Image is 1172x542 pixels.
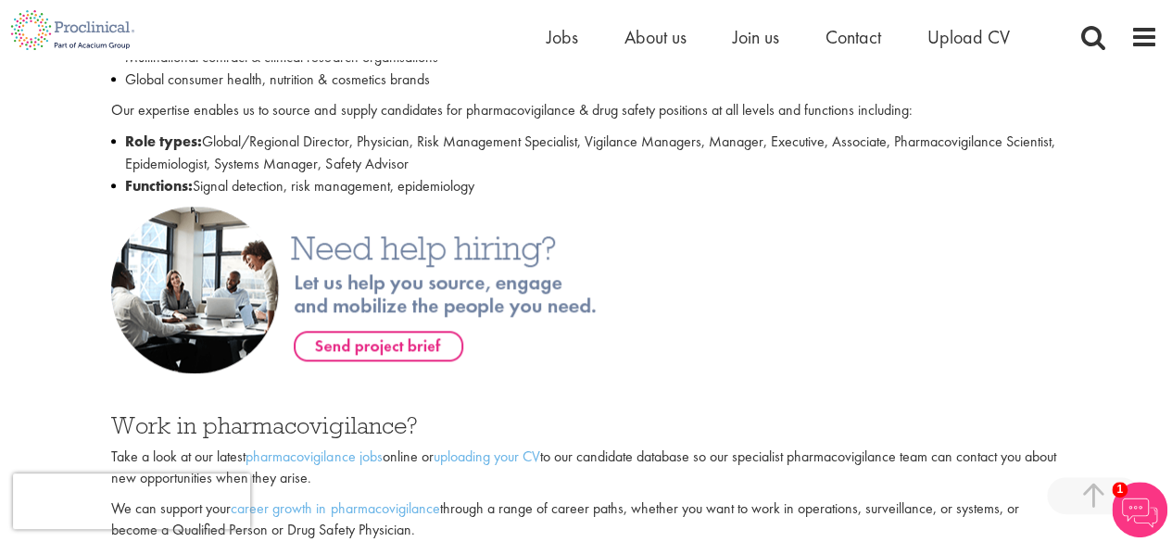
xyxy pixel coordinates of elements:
a: About us [624,25,687,49]
img: Chatbot [1112,482,1167,537]
img: Need help hiring? Send your project brief [111,207,667,373]
li: Global consumer health, nutrition & cosmetics brands [111,69,1060,91]
a: uploading your CV [433,447,539,466]
a: pharmacovigilance jobs [246,447,382,466]
h3: Work in pharmacovigilance? [111,413,1060,437]
a: Contact [825,25,881,49]
a: career growth in pharmacovigilance [231,498,439,518]
span: 1 [1112,482,1128,498]
li: Global/Regional Director, Physician, Risk Management Specialist, Vigilance Managers, Manager, Exe... [111,131,1060,175]
strong: Role types: [125,132,202,151]
p: Take a look at our latest online or to our candidate database so our specialist pharmacovigilance... [111,447,1060,489]
a: Upload CV [927,25,1010,49]
p: Our expertise enables us to source and supply candidates for pharmacovigilance & drug safety posi... [111,100,1060,121]
a: Join us [733,25,779,49]
a: Jobs [547,25,578,49]
p: We can support your through a range of career paths, whether you want to work in operations, surv... [111,498,1060,541]
a: Need help hiring? Send your project brief [111,278,667,297]
li: Signal detection, risk management, epidemiology [111,175,1060,197]
iframe: reCAPTCHA [13,473,250,529]
strong: Functions: [125,176,193,195]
